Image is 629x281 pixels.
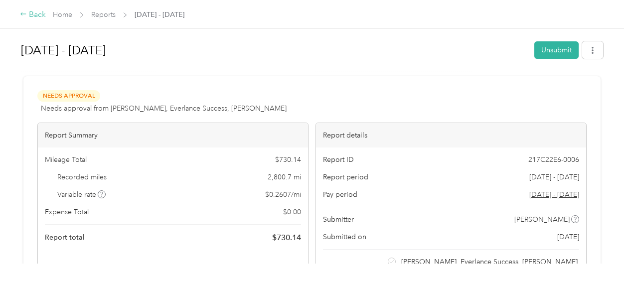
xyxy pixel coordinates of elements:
[323,154,354,165] span: Report ID
[323,262,357,272] span: Approvers
[37,90,100,102] span: Needs Approval
[41,103,287,114] span: Needs approval from [PERSON_NAME], Everlance Success, [PERSON_NAME]
[529,189,579,200] span: Go to pay period
[135,9,184,20] span: [DATE] - [DATE]
[573,225,629,281] iframe: Everlance-gr Chat Button Frame
[45,207,89,217] span: Expense Total
[38,123,308,147] div: Report Summary
[265,189,301,200] span: $ 0.2607 / mi
[283,207,301,217] span: $ 0.00
[323,214,354,225] span: Submitter
[323,172,368,182] span: Report period
[323,189,357,200] span: Pay period
[91,10,116,19] a: Reports
[53,10,72,19] a: Home
[275,154,301,165] span: $ 730.14
[272,232,301,244] span: $ 730.14
[534,41,579,59] button: Unsubmit
[268,172,301,182] span: 2,800.7 mi
[57,172,107,182] span: Recorded miles
[20,9,46,21] div: Back
[57,189,106,200] span: Variable rate
[323,232,366,242] span: Submitted on
[528,154,579,165] span: 217C22E6-0006
[529,172,579,182] span: [DATE] - [DATE]
[401,257,578,267] span: [PERSON_NAME], Everlance Success, [PERSON_NAME]
[45,232,85,243] span: Report total
[557,232,579,242] span: [DATE]
[316,123,586,147] div: Report details
[21,38,527,62] h1: Aug 1 - 31, 2025
[45,154,87,165] span: Mileage Total
[514,214,570,225] span: [PERSON_NAME]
